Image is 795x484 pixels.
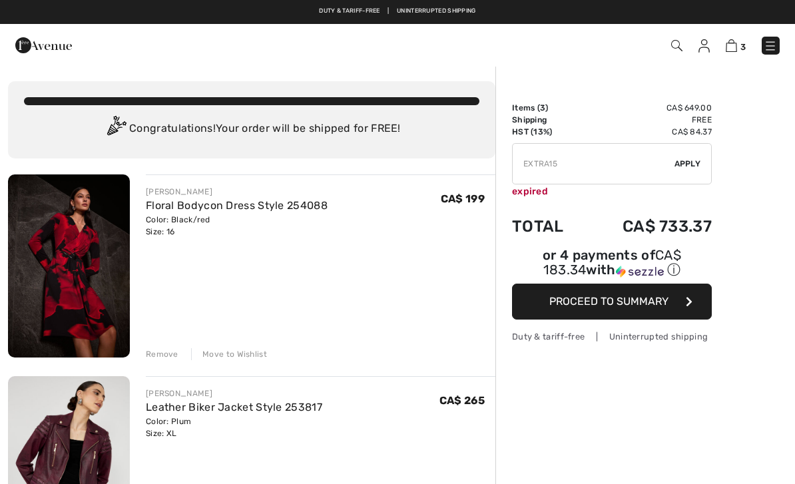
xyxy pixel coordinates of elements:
div: Congratulations! Your order will be shipped for FREE! [24,116,479,142]
td: Items ( ) [512,102,585,114]
img: Menu [764,39,777,53]
div: Remove [146,348,178,360]
span: Proceed to Summary [549,295,668,308]
td: Total [512,204,585,249]
a: Floral Bodycon Dress Style 254088 [146,199,328,212]
img: My Info [698,39,710,53]
td: Shipping [512,114,585,126]
img: Floral Bodycon Dress Style 254088 [8,174,130,358]
span: 3 [740,42,746,52]
span: CA$ 265 [439,394,485,407]
div: Duty & tariff-free | Uninterrupted shipping [512,330,712,343]
td: CA$ 649.00 [585,102,712,114]
span: CA$ 183.34 [543,247,681,278]
span: Apply [674,158,701,170]
div: Color: Plum Size: XL [146,415,322,439]
img: Congratulation2.svg [103,116,129,142]
span: CA$ 199 [441,192,485,205]
input: Promo code [513,144,674,184]
td: CA$ 84.37 [585,126,712,138]
td: HST (13%) [512,126,585,138]
div: [PERSON_NAME] [146,186,328,198]
div: or 4 payments of with [512,249,712,279]
img: Shopping Bag [726,39,737,52]
div: or 4 payments ofCA$ 183.34withSezzle Click to learn more about Sezzle [512,249,712,284]
div: Color: Black/red Size: 16 [146,214,328,238]
div: expired [512,184,712,198]
img: 1ère Avenue [15,32,72,59]
a: Leather Biker Jacket Style 253817 [146,401,322,413]
img: Sezzle [616,266,664,278]
td: CA$ 733.37 [585,204,712,249]
div: [PERSON_NAME] [146,387,322,399]
button: Proceed to Summary [512,284,712,320]
a: 3 [726,37,746,53]
img: Search [671,40,682,51]
td: Free [585,114,712,126]
span: 3 [540,103,545,113]
div: Move to Wishlist [191,348,267,360]
a: 1ère Avenue [15,38,72,51]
